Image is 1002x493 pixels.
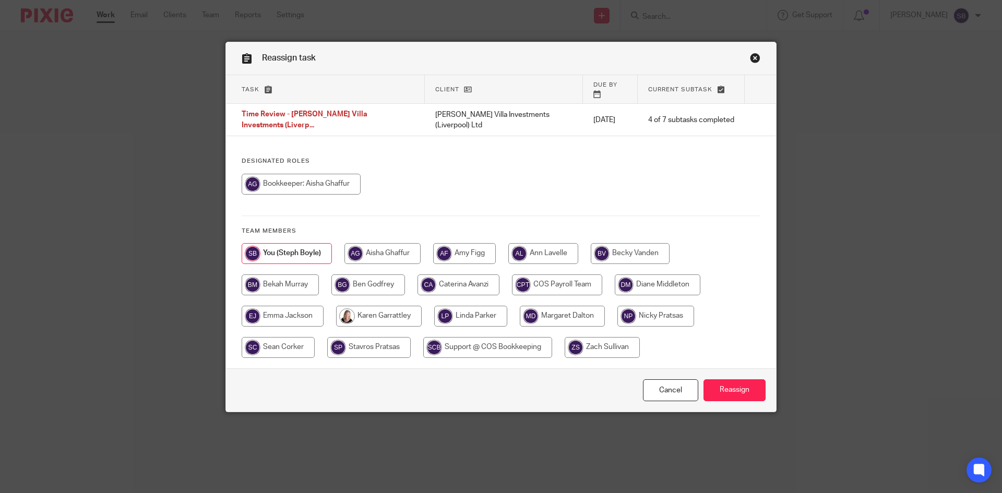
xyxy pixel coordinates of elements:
[750,53,760,67] a: Close this dialog window
[435,110,572,131] p: [PERSON_NAME] Villa Investments (Liverpool) Ltd
[242,111,367,129] span: Time Review - [PERSON_NAME] Villa Investments (Liverp...
[242,157,760,165] h4: Designated Roles
[593,82,617,88] span: Due by
[242,87,259,92] span: Task
[643,379,698,402] a: Close this dialog window
[648,87,712,92] span: Current subtask
[242,227,760,235] h4: Team members
[703,379,766,402] input: Reassign
[593,115,627,125] p: [DATE]
[638,104,745,136] td: 4 of 7 subtasks completed
[435,87,459,92] span: Client
[262,54,316,62] span: Reassign task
